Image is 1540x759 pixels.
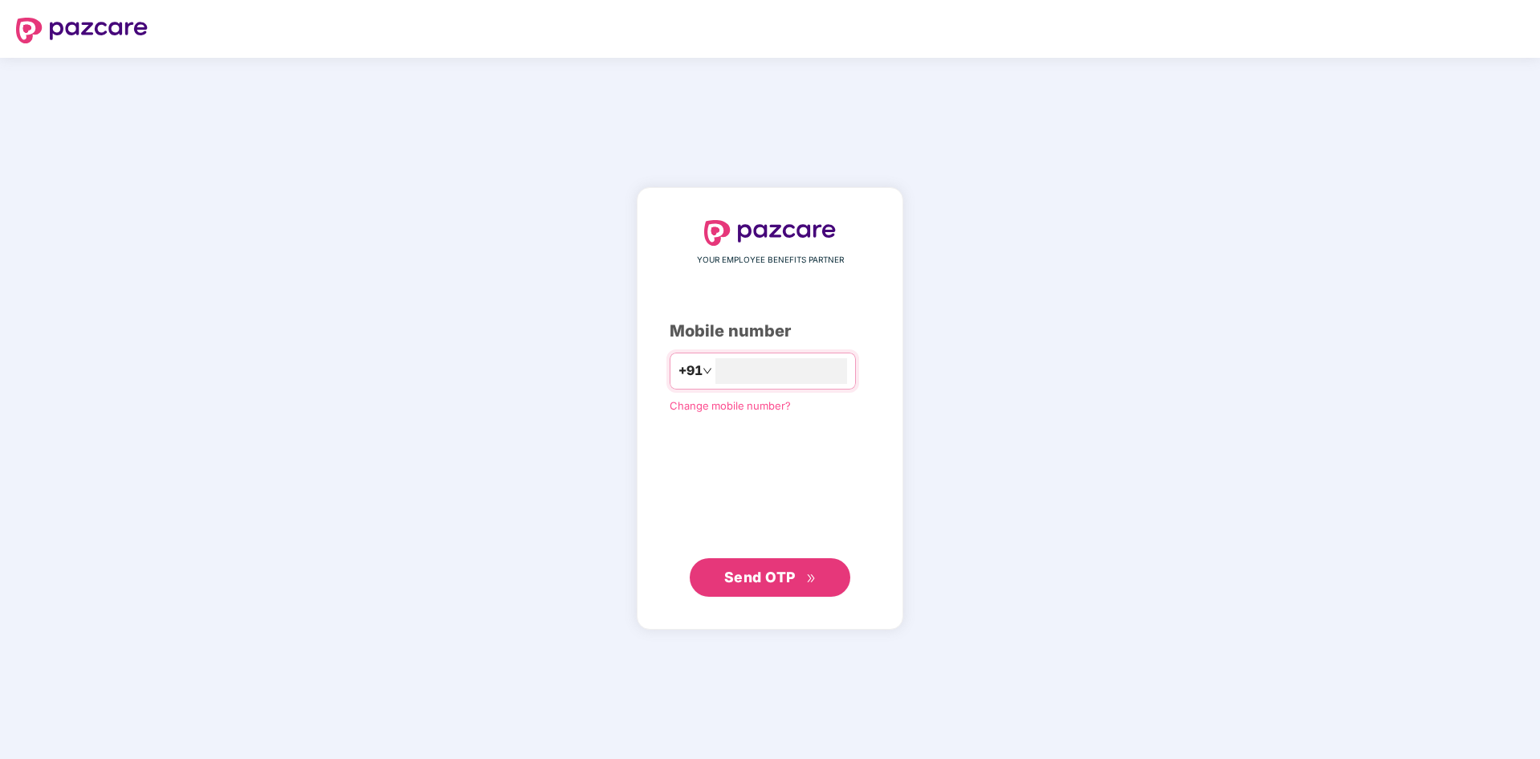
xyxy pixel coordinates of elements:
[806,573,817,584] span: double-right
[690,558,850,597] button: Send OTPdouble-right
[703,366,712,376] span: down
[704,220,836,246] img: logo
[697,254,844,267] span: YOUR EMPLOYEE BENEFITS PARTNER
[678,361,703,381] span: +91
[724,569,796,586] span: Send OTP
[670,399,791,412] a: Change mobile number?
[670,319,870,344] div: Mobile number
[16,18,148,43] img: logo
